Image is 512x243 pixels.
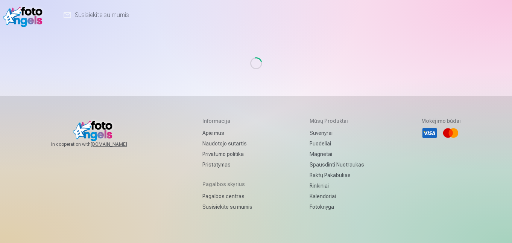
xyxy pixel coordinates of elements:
[202,117,252,125] h5: Informacija
[202,202,252,212] a: Susisiekite su mumis
[310,191,364,202] a: Kalendoriai
[202,128,252,138] a: Apie mus
[310,149,364,159] a: Magnetai
[51,141,145,147] span: In cooperation with
[310,117,364,125] h5: Mūsų produktai
[202,159,252,170] a: Pristatymas
[310,180,364,191] a: Rinkiniai
[202,149,252,159] a: Privatumo politika
[442,125,459,141] li: Mastercard
[3,3,46,27] img: /v1
[202,191,252,202] a: Pagalbos centras
[91,141,145,147] a: [DOMAIN_NAME]
[421,117,461,125] h5: Mokėjimo būdai
[310,170,364,180] a: Raktų pakabukas
[202,138,252,149] a: Naudotojo sutartis
[310,159,364,170] a: Spausdinti nuotraukas
[310,138,364,149] a: Puodeliai
[310,128,364,138] a: Suvenyrai
[202,180,252,188] h5: Pagalbos skyrius
[310,202,364,212] a: Fotoknyga
[421,125,438,141] li: Visa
